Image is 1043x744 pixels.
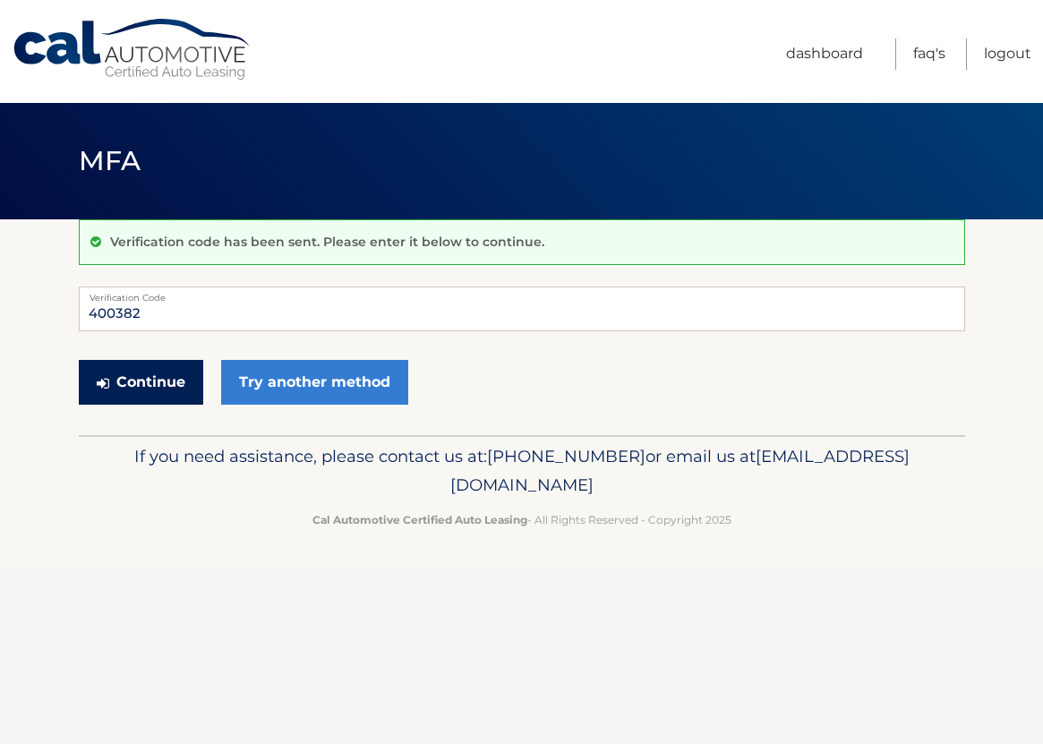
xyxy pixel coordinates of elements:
[12,18,253,81] a: Cal Automotive
[90,442,953,500] p: If you need assistance, please contact us at: or email us at
[487,446,645,466] span: [PHONE_NUMBER]
[79,286,965,301] label: Verification Code
[786,38,863,70] a: Dashboard
[79,360,203,405] button: Continue
[913,38,945,70] a: FAQ's
[312,513,527,526] strong: Cal Automotive Certified Auto Leasing
[90,510,953,529] p: - All Rights Reserved - Copyright 2025
[221,360,408,405] a: Try another method
[450,446,910,495] span: [EMAIL_ADDRESS][DOMAIN_NAME]
[79,286,965,331] input: Verification Code
[79,144,141,177] span: MFA
[984,38,1031,70] a: Logout
[110,234,544,250] p: Verification code has been sent. Please enter it below to continue.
